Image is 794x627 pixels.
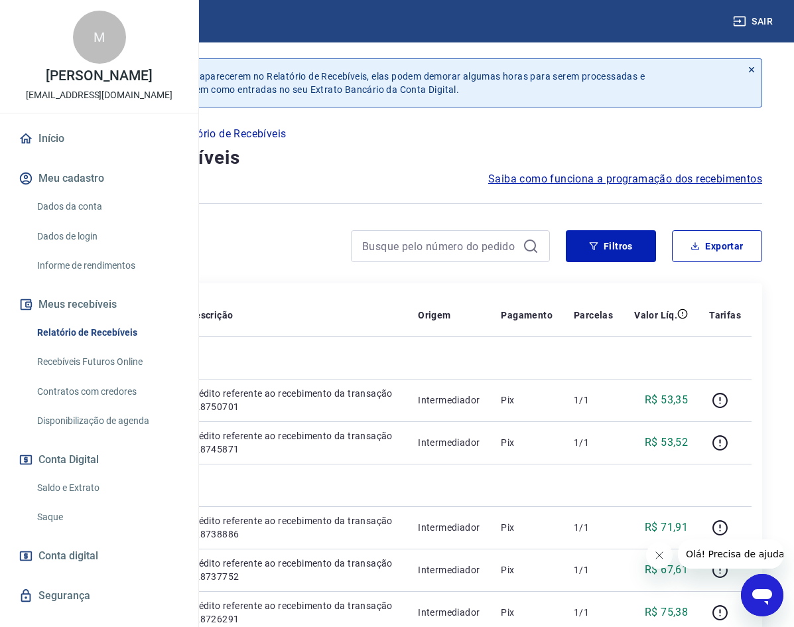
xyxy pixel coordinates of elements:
a: Dados de login [32,223,182,250]
a: Segurança [16,581,182,610]
p: Pix [501,606,553,619]
p: R$ 75,38 [645,604,688,620]
p: Parcelas [574,309,613,322]
button: Filtros [566,230,656,262]
p: 1/1 [574,606,613,619]
p: Pix [501,436,553,449]
p: R$ 71,91 [645,520,688,535]
button: Sair [730,9,778,34]
a: Saldo e Extrato [32,474,182,502]
span: Olá! Precisa de ajuda? [8,9,111,20]
button: Meu cadastro [16,164,182,193]
p: Crédito referente ao recebimento da transação 228737752 [189,557,397,583]
a: Recebíveis Futuros Online [32,348,182,376]
p: Intermediador [418,563,480,577]
iframe: Mensagem da empresa [678,539,783,569]
a: Informe de rendimentos [32,252,182,279]
p: Intermediador [418,521,480,534]
a: Conta digital [16,541,182,571]
p: Intermediador [418,436,480,449]
p: Pix [501,563,553,577]
a: Disponibilização de agenda [32,407,182,435]
p: Descrição [189,309,233,322]
p: Valor Líq. [634,309,677,322]
p: Intermediador [418,393,480,407]
button: Meus recebíveis [16,290,182,319]
p: Pix [501,393,553,407]
button: Exportar [672,230,762,262]
p: 1/1 [574,393,613,407]
a: Dados da conta [32,193,182,220]
button: Conta Digital [16,445,182,474]
p: 1/1 [574,436,613,449]
p: Intermediador [418,606,480,619]
a: Relatório de Recebíveis [32,319,182,346]
p: Crédito referente ao recebimento da transação 228750701 [189,387,397,413]
p: Crédito referente ao recebimento da transação 228726291 [189,599,397,626]
p: [EMAIL_ADDRESS][DOMAIN_NAME] [26,88,172,102]
p: Crédito referente ao recebimento da transação 228745871 [189,429,397,456]
a: Saque [32,504,182,531]
iframe: Botão para abrir a janela de mensagens [741,574,783,616]
iframe: Fechar mensagem [646,542,673,569]
p: 1/1 [574,563,613,577]
p: Pagamento [501,309,553,322]
p: R$ 53,35 [645,392,688,408]
div: M [73,11,126,64]
p: 1/1 [574,521,613,534]
a: Saiba como funciona a programação dos recebimentos [488,171,762,187]
p: R$ 53,52 [645,435,688,451]
p: Crédito referente ao recebimento da transação 228738886 [189,514,397,541]
a: Contratos com credores [32,378,182,405]
p: R$ 67,61 [645,562,688,578]
input: Busque pelo número do pedido [362,236,517,256]
h4: Relatório de Recebíveis [32,145,762,171]
p: Pix [501,521,553,534]
p: Relatório de Recebíveis [172,126,286,142]
p: [PERSON_NAME] [46,69,152,83]
a: Início [16,124,182,153]
p: Após o envio das liquidações aparecerem no Relatório de Recebíveis, elas podem demorar algumas ho... [72,70,645,96]
p: Origem [418,309,450,322]
span: Conta digital [38,547,98,565]
p: Tarifas [709,309,741,322]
